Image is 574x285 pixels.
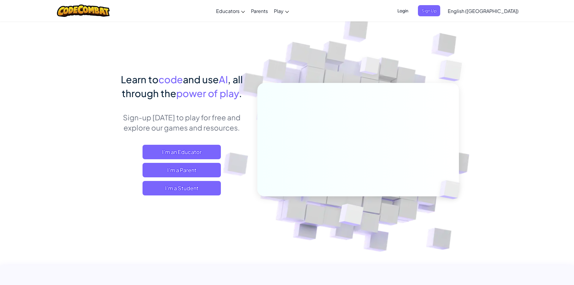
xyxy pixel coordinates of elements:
[427,45,479,96] img: Overlap cubes
[216,8,240,14] span: Educators
[324,191,378,241] img: Overlap cubes
[445,3,522,19] a: English ([GEOGRAPHIC_DATA])
[176,87,239,99] span: power of play
[248,3,271,19] a: Parents
[219,73,228,85] span: AI
[239,87,242,99] span: .
[57,5,110,17] img: CodeCombat logo
[143,145,221,159] a: I'm an Educator
[271,3,292,19] a: Play
[213,3,248,19] a: Educators
[394,5,412,16] button: Login
[429,168,474,212] img: Overlap cubes
[183,73,219,85] span: and use
[121,73,158,85] span: Learn to
[143,181,221,195] button: I'm a Student
[274,8,284,14] span: Play
[448,8,519,14] span: English ([GEOGRAPHIC_DATA])
[418,5,440,16] button: Sign Up
[158,73,183,85] span: code
[115,112,248,133] p: Sign-up [DATE] to play for free and explore our games and resources.
[348,45,392,90] img: Overlap cubes
[143,163,221,177] a: I'm a Parent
